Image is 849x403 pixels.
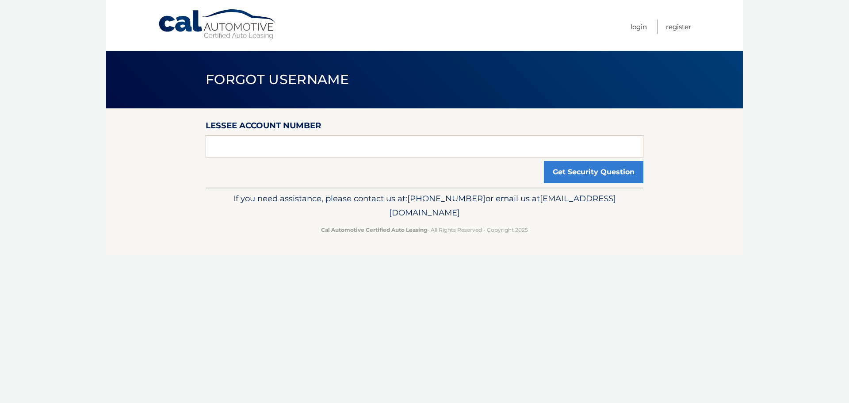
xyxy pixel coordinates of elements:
[389,193,616,218] span: [EMAIL_ADDRESS][DOMAIN_NAME]
[321,226,427,233] strong: Cal Automotive Certified Auto Leasing
[407,193,486,203] span: [PHONE_NUMBER]
[206,71,349,88] span: Forgot Username
[631,19,647,34] a: Login
[158,9,277,40] a: Cal Automotive
[206,119,321,135] label: Lessee Account Number
[666,19,691,34] a: Register
[211,192,638,220] p: If you need assistance, please contact us at: or email us at
[211,225,638,234] p: - All Rights Reserved - Copyright 2025
[544,161,643,183] button: Get Security Question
